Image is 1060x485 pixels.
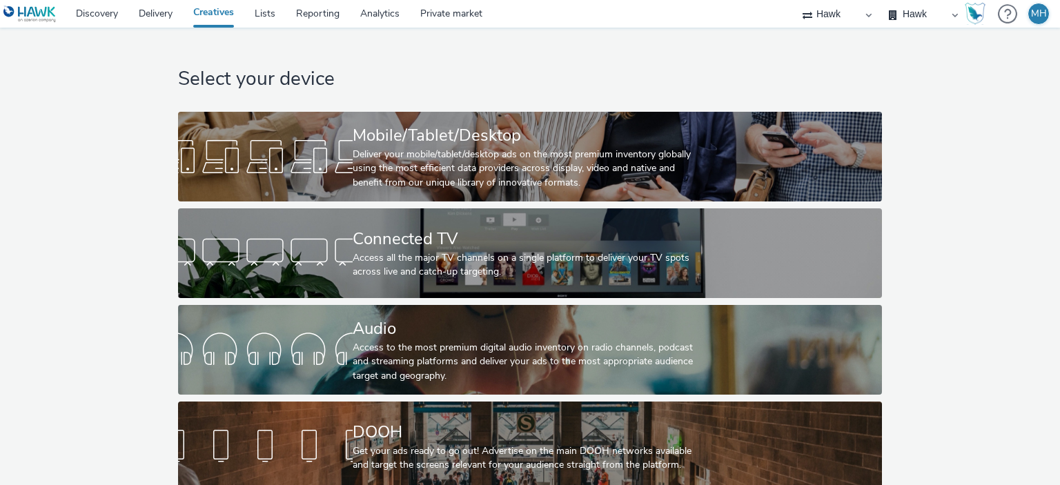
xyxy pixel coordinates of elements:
div: Access all the major TV channels on a single platform to deliver your TV spots across live and ca... [353,251,702,279]
h1: Select your device [178,66,881,92]
a: Mobile/Tablet/DesktopDeliver your mobile/tablet/desktop ads on the most premium inventory globall... [178,112,881,201]
div: MH [1031,3,1047,24]
div: Access to the most premium digital audio inventory on radio channels, podcast and streaming platf... [353,341,702,383]
img: Hawk Academy [965,3,985,25]
a: AudioAccess to the most premium digital audio inventory on radio channels, podcast and streaming ... [178,305,881,395]
div: Mobile/Tablet/Desktop [353,123,702,148]
div: Deliver your mobile/tablet/desktop ads on the most premium inventory globally using the most effi... [353,148,702,190]
div: Connected TV [353,227,702,251]
div: DOOH [353,420,702,444]
div: Audio [353,317,702,341]
a: Hawk Academy [965,3,991,25]
a: Connected TVAccess all the major TV channels on a single platform to deliver your TV spots across... [178,208,881,298]
div: Get your ads ready to go out! Advertise on the main DOOH networks available and target the screen... [353,444,702,473]
img: undefined Logo [3,6,57,23]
